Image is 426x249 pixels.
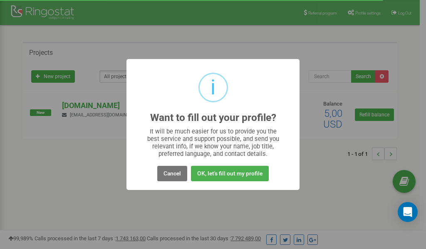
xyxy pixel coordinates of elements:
[211,74,215,101] div: i
[191,166,269,181] button: OK, let's fill out my profile
[398,202,418,222] div: Open Intercom Messenger
[157,166,187,181] button: Cancel
[150,112,276,123] h2: Want to fill out your profile?
[143,128,283,158] div: It will be much easier for us to provide you the best service and support possible, and send you ...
